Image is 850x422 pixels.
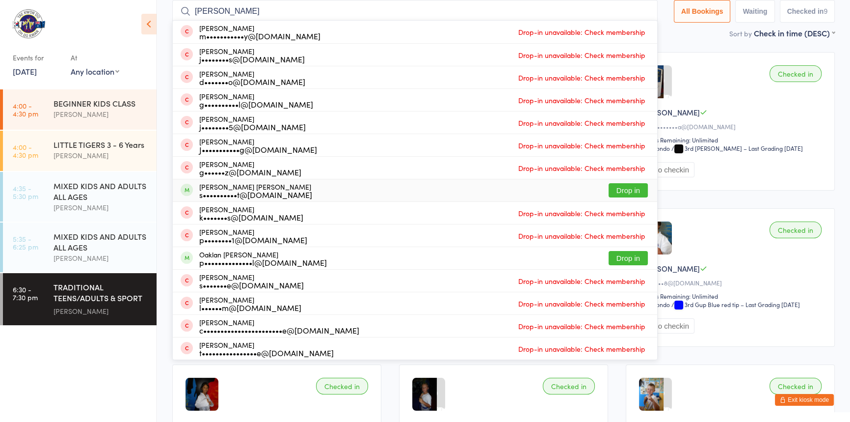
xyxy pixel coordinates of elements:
[199,349,334,357] div: t••••••••••••••••e@[DOMAIN_NAME]
[199,138,317,153] div: [PERSON_NAME]
[516,115,648,130] span: Drop-in unavailable: Check membership
[199,92,313,108] div: [PERSON_NAME]
[199,304,301,311] div: l••••••m@[DOMAIN_NAME]
[729,28,752,38] label: Sort by
[3,273,157,325] a: 6:30 -7:30 pmTRADITIONAL TEENS/ADULTS & SPORT TRAINING[PERSON_NAME]
[516,70,648,85] span: Drop-in unavailable: Check membership
[3,131,157,171] a: 4:00 -4:30 pmLITTLE TIGERS 3 - 6 Years[PERSON_NAME]
[13,66,37,77] a: [DATE]
[10,7,47,40] img: Taekwondo Oh Do Kwan Port Kennedy
[199,145,317,153] div: J•••••••••••g@[DOMAIN_NAME]
[186,378,218,411] img: image1677145603.png
[199,205,303,221] div: [PERSON_NAME]
[316,378,368,394] div: Checked in
[53,98,148,109] div: BEGINNER KIDS CLASS
[639,292,824,300] div: Classes Remaining: Unlimited
[642,263,700,274] span: [PERSON_NAME]
[639,122,824,131] div: h••••••••••••a@[DOMAIN_NAME]
[754,28,835,38] div: Check in time (DESC)
[516,138,648,153] span: Drop-in unavailable: Check membership
[53,281,148,306] div: TRADITIONAL TEENS/ADULTS & SPORT TRAINING
[13,184,38,200] time: 4:35 - 5:30 pm
[516,228,648,243] span: Drop-in unavailable: Check membership
[199,213,303,221] div: k•••••••s@[DOMAIN_NAME]
[53,139,148,150] div: LITTLE TIGERS 3 - 6 Years
[3,223,157,272] a: 5:35 -6:25 pmMIXED KIDS AND ADULTS ALL AGES[PERSON_NAME]
[516,25,648,39] span: Drop-in unavailable: Check membership
[770,378,822,394] div: Checked in
[53,109,148,120] div: [PERSON_NAME]
[199,251,327,266] div: Oaklan [PERSON_NAME]
[516,296,648,311] span: Drop-in unavailable: Check membership
[642,107,700,117] span: [PERSON_NAME]
[71,50,119,66] div: At
[199,32,320,40] div: m•••••••••••y@[DOMAIN_NAME]
[770,222,822,238] div: Checked in
[609,251,648,265] button: Drop in
[199,78,305,85] div: d•••••••o@[DOMAIN_NAME]
[770,65,822,82] div: Checked in
[199,183,312,198] div: [PERSON_NAME] [PERSON_NAME]
[516,319,648,334] span: Drop-in unavailable: Check membership
[199,228,307,244] div: [PERSON_NAME]
[639,136,824,144] div: Classes Remaining: Unlimited
[199,123,306,131] div: j••••••••5@[DOMAIN_NAME]
[199,258,327,266] div: p••••••••••••••l@[DOMAIN_NAME]
[53,253,148,264] div: [PERSON_NAME]
[516,274,648,288] span: Drop-in unavailable: Check membership
[53,202,148,213] div: [PERSON_NAME]
[639,300,670,309] div: Taekwondo
[199,100,313,108] div: g••••••••••l@[DOMAIN_NAME]
[671,300,800,309] span: / 3rd Gup Blue red tip – Last Grading [DATE]
[199,236,307,244] div: p••••••••1@[DOMAIN_NAME]
[199,273,304,289] div: [PERSON_NAME]
[13,235,38,251] time: 5:35 - 6:25 pm
[199,70,305,85] div: [PERSON_NAME]
[199,115,306,131] div: [PERSON_NAME]
[199,326,359,334] div: c•••••••••••••••••••••••e@[DOMAIN_NAME]
[639,162,694,177] button: Undo checkin
[671,144,803,152] span: / 3rd [PERSON_NAME] – Last Grading [DATE]
[3,172,157,222] a: 4:35 -5:30 pmMIXED KIDS AND ADULTS ALL AGES[PERSON_NAME]
[13,285,38,301] time: 6:30 - 7:30 pm
[775,394,834,406] button: Exit kiosk mode
[71,66,119,77] div: Any location
[53,306,148,317] div: [PERSON_NAME]
[13,50,61,66] div: Events for
[823,7,827,15] div: 9
[516,341,648,356] span: Drop-in unavailable: Check membership
[53,180,148,202] div: MIXED KIDS AND ADULTS ALL AGES
[199,55,305,63] div: j••••••••s@[DOMAIN_NAME]
[53,231,148,253] div: MIXED KIDS AND ADULTS ALL AGES
[53,150,148,161] div: [PERSON_NAME]
[199,191,312,198] div: s••••••••••t@[DOMAIN_NAME]
[609,183,648,197] button: Drop in
[639,144,670,152] div: Taekwondo
[543,378,595,394] div: Checked in
[516,48,648,62] span: Drop-in unavailable: Check membership
[3,89,157,130] a: 4:00 -4:30 pmBEGINNER KIDS CLASS[PERSON_NAME]
[199,160,301,176] div: [PERSON_NAME]
[199,168,301,176] div: g••••••z@[DOMAIN_NAME]
[199,47,305,63] div: [PERSON_NAME]
[199,341,334,357] div: [PERSON_NAME]
[199,318,359,334] div: [PERSON_NAME]
[13,143,38,159] time: 4:00 - 4:30 pm
[13,102,38,117] time: 4:00 - 4:30 pm
[516,161,648,175] span: Drop-in unavailable: Check membership
[199,281,304,289] div: s•••••••e@[DOMAIN_NAME]
[199,24,320,40] div: [PERSON_NAME]
[199,296,301,311] div: [PERSON_NAME]
[639,279,824,287] div: j••••••••8@[DOMAIN_NAME]
[639,378,664,411] img: image1490691794.png
[516,93,648,108] span: Drop-in unavailable: Check membership
[516,206,648,221] span: Drop-in unavailable: Check membership
[412,378,437,411] img: image1490869854.png
[639,318,694,334] button: Undo checkin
